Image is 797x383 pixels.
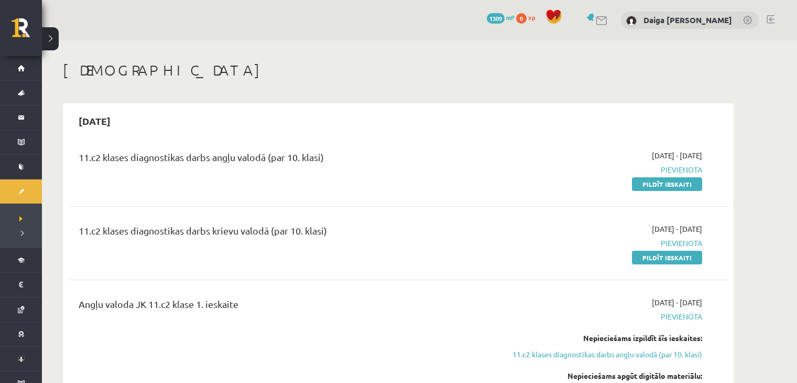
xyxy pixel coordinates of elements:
[505,370,702,381] div: Nepieciešams apgūt digitālo materiālu:
[79,150,489,169] div: 11.c2 klases diagnostikas darbs angļu valodā (par 10. klasi)
[652,297,702,308] span: [DATE] - [DATE]
[79,224,489,243] div: 11.c2 klases diagnostikas darbs krievu valodā (par 10. klasi)
[505,333,702,344] div: Nepieciešams izpildīt šīs ieskaites:
[632,251,702,264] a: Pildīt ieskaiti
[505,349,702,360] a: 11.c2 klases diagnostikas darbs angļu valodā (par 10. klasi)
[487,13,515,22] a: 1309 mP
[632,177,702,191] a: Pildīt ieskaiti
[506,13,515,22] span: mP
[68,109,121,133] h2: [DATE]
[505,238,702,249] span: Pievienota
[652,224,702,235] span: [DATE] - [DATE]
[487,13,505,24] span: 1309
[626,16,637,26] img: Daiga Daina Pētersone
[528,13,535,22] span: xp
[516,13,540,22] a: 0 xp
[63,61,734,79] h1: [DEMOGRAPHIC_DATA]
[643,15,732,25] a: Daiga [PERSON_NAME]
[79,297,489,316] div: Angļu valoda JK 11.c2 klase 1. ieskaite
[12,18,42,45] a: Rīgas 1. Tālmācības vidusskola
[652,150,702,161] span: [DATE] - [DATE]
[505,164,702,175] span: Pievienota
[516,13,527,24] span: 0
[505,311,702,322] span: Pievienota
